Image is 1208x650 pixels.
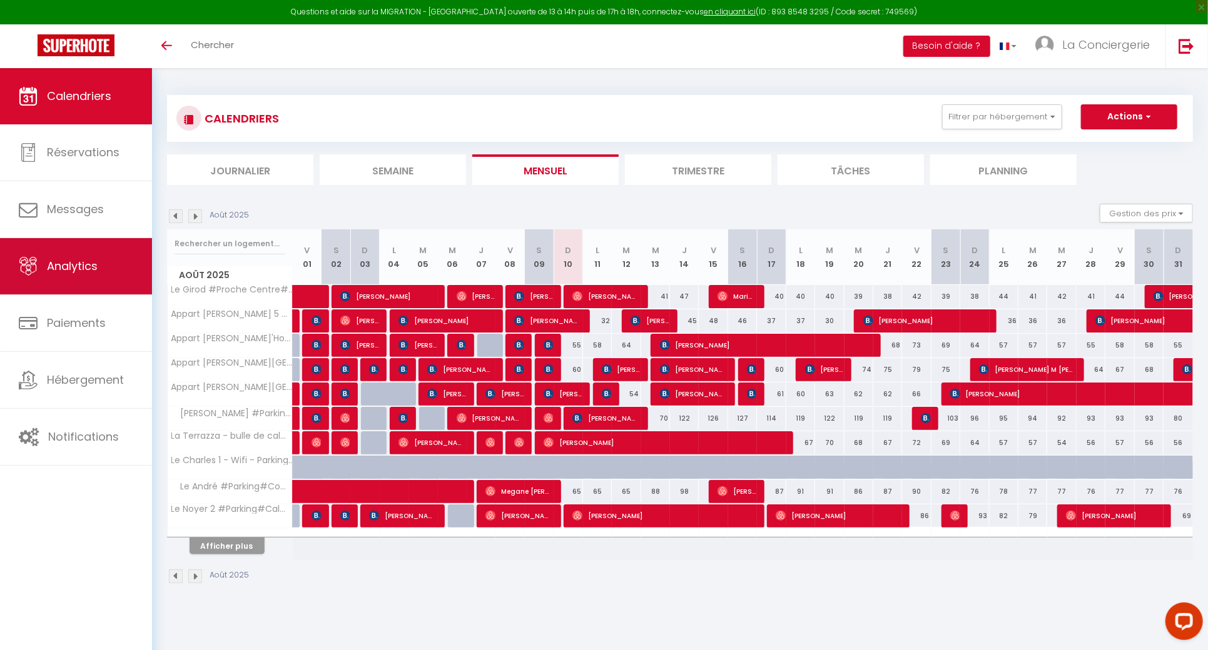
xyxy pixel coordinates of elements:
span: [PERSON_NAME] [312,431,321,454]
div: 78 [990,480,1018,503]
span: [PERSON_NAME] [776,504,900,527]
div: 42 [1047,285,1076,308]
div: 126 [699,407,728,430]
abbr: J [885,244,890,256]
div: 64 [612,334,641,357]
div: 94 [1018,407,1047,430]
span: [PERSON_NAME] SCRIVE [340,504,350,527]
div: 103 [931,407,960,430]
div: 56 [1164,431,1193,454]
th: 25 [990,229,1018,285]
div: 68 [845,431,873,454]
div: 69 [931,431,960,454]
th: 27 [1047,229,1076,285]
div: 65 [583,480,612,503]
div: 46 [728,309,757,332]
span: Messages [47,201,104,217]
div: 36 [990,309,1018,332]
span: [PERSON_NAME] [340,333,378,357]
div: 57 [1105,431,1134,454]
button: Actions [1081,104,1177,129]
span: [PERSON_NAME] [398,309,494,332]
iframe: LiveChat chat widget [1155,597,1208,650]
div: 119 [873,407,902,430]
th: 14 [670,229,699,285]
div: 67 [786,431,815,454]
abbr: D [566,244,572,256]
div: 77 [1135,480,1164,503]
span: [PERSON_NAME] [805,357,843,381]
span: [PERSON_NAME] [369,357,378,381]
div: 58 [583,334,612,357]
span: [PERSON_NAME] [485,382,524,406]
th: 08 [495,229,524,285]
abbr: D [1175,244,1182,256]
div: 57 [990,431,1018,454]
abbr: M [622,244,630,256]
span: [PERSON_NAME] [369,504,436,527]
div: 36 [1018,309,1047,332]
div: 69 [931,334,960,357]
span: Réservations [47,144,119,160]
span: [PERSON_NAME] [572,284,639,308]
div: 91 [786,480,815,503]
span: [PERSON_NAME] [514,309,581,332]
li: Planning [930,154,1077,185]
span: La Conciergerie [1062,37,1150,52]
div: 119 [845,407,873,430]
span: [PERSON_NAME] [514,333,524,357]
div: 44 [1105,285,1134,308]
div: 62 [873,382,902,406]
span: Le Girod #Proche Centre#Confort [170,285,295,294]
div: 90 [902,480,931,503]
div: 91 [815,480,844,503]
div: 77 [1047,480,1076,503]
span: [PERSON_NAME] [863,309,988,332]
span: Notifications [48,429,119,444]
div: 55 [1077,334,1105,357]
span: [PERSON_NAME] [312,504,321,527]
abbr: V [711,244,716,256]
div: 63 [815,382,844,406]
th: 21 [873,229,902,285]
th: 10 [554,229,582,285]
span: Marine Barrier [718,284,756,308]
button: Besoin d'aide ? [903,36,990,57]
abbr: L [799,244,803,256]
span: [PERSON_NAME] [PERSON_NAME] [660,382,727,406]
span: [PERSON_NAME] [398,333,437,357]
div: 93 [1105,407,1134,430]
th: 12 [612,229,641,285]
div: 72 [902,431,931,454]
div: 41 [1077,285,1105,308]
span: Morgane [PERSON_NAME] [340,406,350,430]
a: ... La Conciergerie [1026,24,1165,68]
li: Journalier [167,154,313,185]
abbr: M [855,244,863,256]
span: [PERSON_NAME] [312,406,321,430]
div: 54 [612,382,641,406]
th: 06 [438,229,467,285]
img: logout [1179,38,1194,54]
div: 57 [1047,334,1076,357]
span: Nolwen Le Neuresse [398,406,408,430]
div: 92 [1047,407,1076,430]
div: 88 [641,480,670,503]
div: 41 [1018,285,1047,308]
span: Appart [PERSON_NAME][GEOGRAPHIC_DATA] [170,358,295,367]
div: 42 [902,285,931,308]
div: 73 [902,334,931,357]
abbr: J [479,244,484,256]
button: Filtrer par hébergement [942,104,1062,129]
div: 87 [873,480,902,503]
div: 57 [1018,334,1047,357]
span: [PERSON_NAME] [1066,504,1162,527]
span: [PERSON_NAME] [427,382,465,406]
span: [PERSON_NAME] [398,357,408,381]
span: [PERSON_NAME] [485,431,495,454]
span: [PERSON_NAME] [312,309,321,332]
abbr: S [1146,244,1152,256]
div: 56 [1135,431,1164,454]
abbr: M [449,244,456,256]
abbr: V [507,244,513,256]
